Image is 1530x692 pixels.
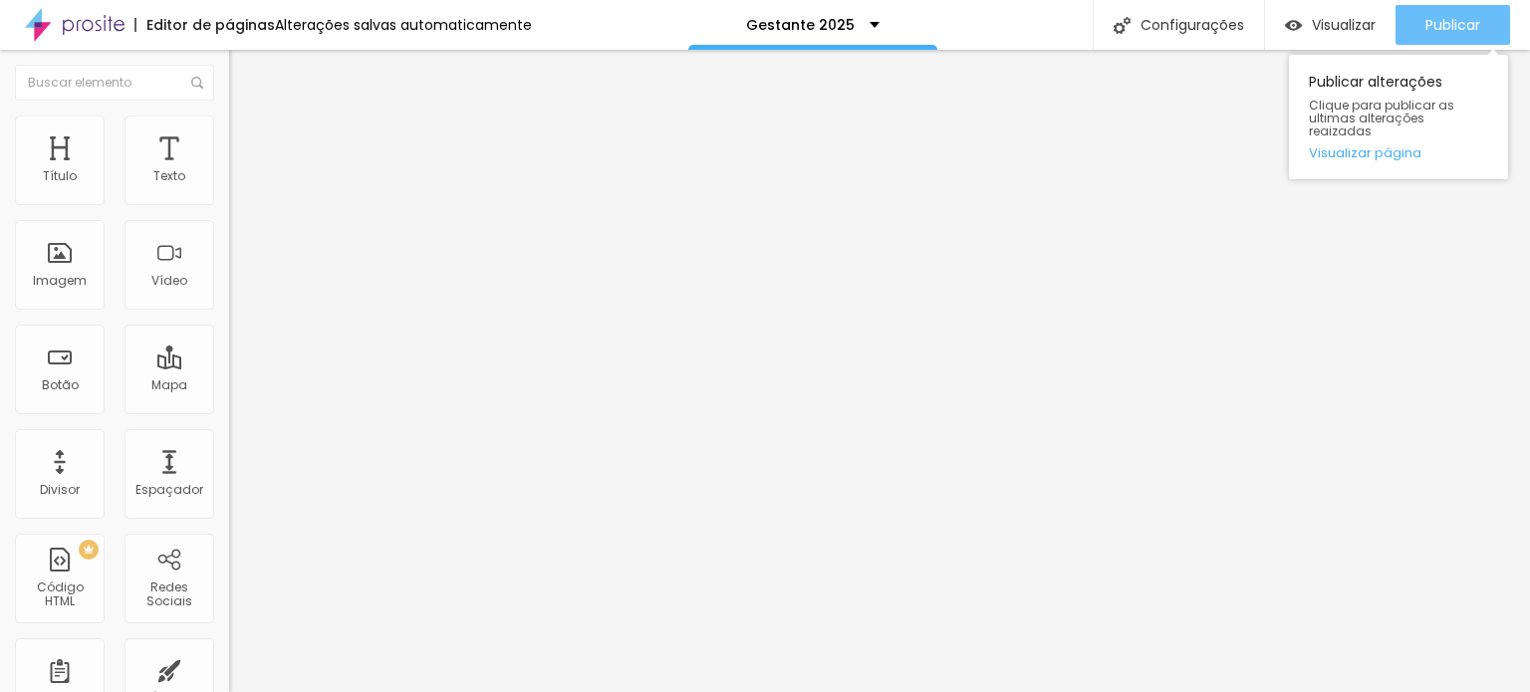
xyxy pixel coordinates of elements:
[1309,99,1488,138] span: Clique para publicar as ultimas alterações reaizadas
[229,50,1530,692] iframe: Editor
[135,483,203,497] div: Espaçador
[151,378,187,392] div: Mapa
[1289,55,1508,179] div: Publicar alterações
[1265,5,1396,45] button: Visualizar
[15,65,214,101] input: Buscar elemento
[134,18,275,32] div: Editor de páginas
[153,169,185,183] div: Texto
[129,580,208,609] div: Redes Sociais
[42,378,79,392] div: Botão
[1425,17,1480,33] span: Publicar
[275,18,532,32] div: Alterações salvas automaticamente
[151,274,187,288] div: Vídeo
[746,18,855,32] p: Gestante 2025
[20,580,99,609] div: Código HTML
[40,483,80,497] div: Divisor
[191,77,203,89] img: Icone
[43,169,77,183] div: Título
[1396,5,1510,45] button: Publicar
[1114,17,1131,34] img: Icone
[1312,17,1376,33] span: Visualizar
[33,274,87,288] div: Imagem
[1309,146,1488,159] a: Visualizar página
[1285,17,1302,34] img: view-1.svg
